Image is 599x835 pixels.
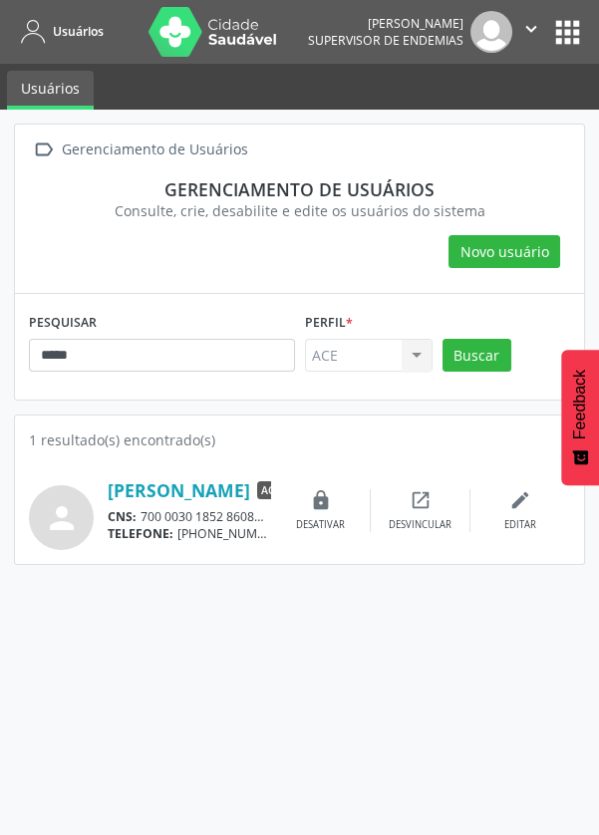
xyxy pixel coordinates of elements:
[7,71,94,110] a: Usuários
[389,518,451,532] div: Desvincular
[108,508,137,525] span: CNS:
[44,500,80,536] i: person
[512,11,550,53] button: 
[449,235,560,269] button: Novo usuário
[520,18,542,40] i: 
[29,136,58,164] i: 
[43,178,556,200] div: Gerenciamento de usuários
[58,136,251,164] div: Gerenciamento de Usuários
[308,32,463,49] span: Supervisor de Endemias
[571,370,589,439] span: Feedback
[460,241,549,262] span: Novo usuário
[257,481,284,499] span: ACE
[550,15,585,50] button: apps
[29,308,97,339] label: PESQUISAR
[443,339,511,373] button: Buscar
[296,518,345,532] div: Desativar
[43,200,556,221] div: Consulte, crie, desabilite e edite os usuários do sistema
[561,350,599,485] button: Feedback - Mostrar pesquisa
[310,489,332,511] i: lock
[108,508,271,525] div: 700 0030 1852 8608 118.418.956-01
[14,15,104,48] a: Usuários
[108,525,173,542] span: TELEFONE:
[509,489,531,511] i: edit
[268,508,295,525] span: CPF:
[108,525,271,542] div: [PHONE_NUMBER]
[308,15,463,32] div: [PERSON_NAME]
[470,11,512,53] img: img
[108,479,250,501] a: [PERSON_NAME]
[53,23,104,40] span: Usuários
[305,308,353,339] label: Perfil
[29,429,570,450] div: 1 resultado(s) encontrado(s)
[29,136,251,164] a:  Gerenciamento de Usuários
[504,518,536,532] div: Editar
[410,489,432,511] i: open_in_new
